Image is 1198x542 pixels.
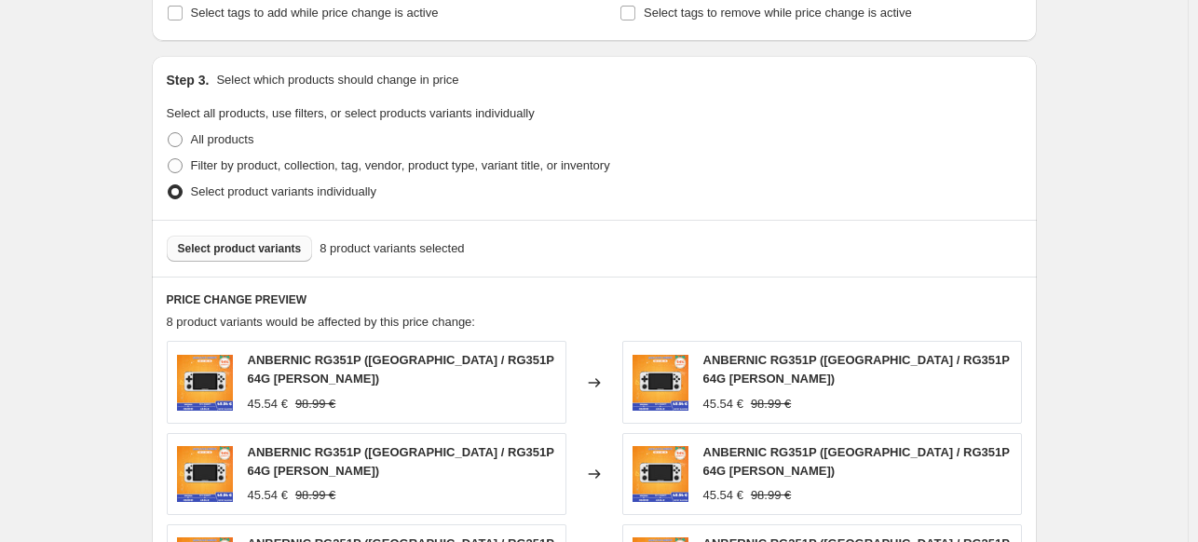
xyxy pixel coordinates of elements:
[191,132,254,146] span: All products
[177,446,233,502] img: 351p_5587b380-5e4a-4f10-8e52-2fc25c0b6240_80x.jpg
[703,395,743,413] div: 45.54 €
[167,71,210,89] h2: Step 3.
[167,106,535,120] span: Select all products, use filters, or select products variants individually
[751,486,791,505] strike: 98.99 €
[167,292,1022,307] h6: PRICE CHANGE PREVIEW
[216,71,458,89] p: Select which products should change in price
[178,241,302,256] span: Select product variants
[191,184,376,198] span: Select product variants individually
[295,486,335,505] strike: 98.99 €
[751,395,791,413] strike: 98.99 €
[703,486,743,505] div: 45.54 €
[320,239,464,258] span: 8 product variants selected
[633,355,688,411] img: 351p_5587b380-5e4a-4f10-8e52-2fc25c0b6240_80x.jpg
[633,446,688,502] img: 351p_5587b380-5e4a-4f10-8e52-2fc25c0b6240_80x.jpg
[248,486,288,505] div: 45.54 €
[644,6,912,20] span: Select tags to remove while price change is active
[177,355,233,411] img: 351p_5587b380-5e4a-4f10-8e52-2fc25c0b6240_80x.jpg
[248,353,554,386] span: ANBERNIC RG351P ([GEOGRAPHIC_DATA] / RG351P 64G [PERSON_NAME])
[703,353,1010,386] span: ANBERNIC RG351P ([GEOGRAPHIC_DATA] / RG351P 64G [PERSON_NAME])
[167,315,475,329] span: 8 product variants would be affected by this price change:
[248,395,288,413] div: 45.54 €
[248,445,554,478] span: ANBERNIC RG351P ([GEOGRAPHIC_DATA] / RG351P 64G [PERSON_NAME])
[191,158,610,172] span: Filter by product, collection, tag, vendor, product type, variant title, or inventory
[703,445,1010,478] span: ANBERNIC RG351P ([GEOGRAPHIC_DATA] / RG351P 64G [PERSON_NAME])
[191,6,439,20] span: Select tags to add while price change is active
[167,236,313,262] button: Select product variants
[295,395,335,413] strike: 98.99 €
